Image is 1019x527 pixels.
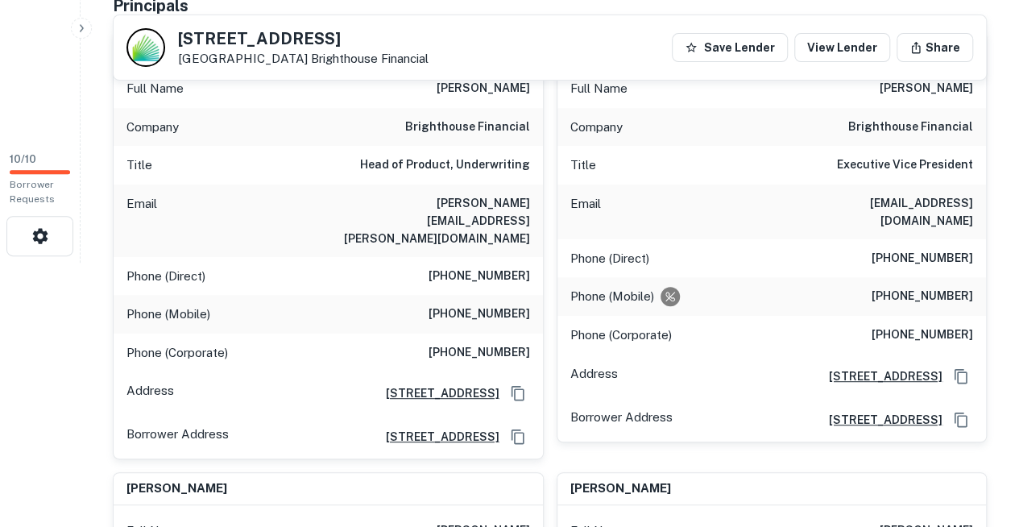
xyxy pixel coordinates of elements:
h6: brighthouse financial [405,118,530,137]
h6: [PERSON_NAME] [880,79,973,98]
p: Full Name [570,79,628,98]
p: Address [126,381,174,405]
a: [STREET_ADDRESS] [373,428,499,446]
h6: [PHONE_NUMBER] [872,287,973,306]
p: Company [570,118,623,137]
a: [STREET_ADDRESS] [816,367,942,385]
p: [GEOGRAPHIC_DATA] [178,52,429,66]
h6: [PERSON_NAME] [570,479,671,498]
p: Borrower Address [126,425,229,449]
p: Borrower Address [570,408,673,432]
h6: Executive Vice President [837,156,973,175]
a: Brighthouse Financial [311,52,429,65]
button: Copy Address [949,364,973,388]
p: Phone (Direct) [570,249,649,268]
p: Address [570,364,618,388]
span: 10 / 10 [10,153,36,165]
a: [STREET_ADDRESS] [816,411,942,429]
h6: [PHONE_NUMBER] [429,343,530,363]
a: View Lender [794,33,890,62]
h6: brighthouse financial [848,118,973,137]
p: Phone (Corporate) [126,343,228,363]
h6: [PHONE_NUMBER] [872,249,973,268]
p: Email [570,194,601,230]
p: Title [126,156,152,175]
p: Full Name [126,79,184,98]
p: Phone (Mobile) [570,287,654,306]
button: Copy Address [506,425,530,449]
p: Phone (Direct) [126,267,205,286]
a: [STREET_ADDRESS] [373,384,499,402]
h6: [PHONE_NUMBER] [429,267,530,286]
p: Company [126,118,179,137]
h6: [EMAIL_ADDRESS][DOMAIN_NAME] [780,194,973,230]
div: Requests to not be contacted at this number [661,287,680,306]
button: Share [897,33,973,62]
h6: Head of Product, Underwriting [360,156,530,175]
span: Borrower Requests [10,179,55,205]
button: Copy Address [506,381,530,405]
h5: [STREET_ADDRESS] [178,31,429,47]
p: Title [570,156,596,175]
h6: [PHONE_NUMBER] [872,326,973,345]
p: Email [126,194,157,247]
h6: [PERSON_NAME] [126,479,227,498]
button: Save Lender [672,33,788,62]
iframe: Chat Widget [938,398,1019,475]
h6: [PERSON_NAME] [437,79,530,98]
p: Phone (Mobile) [126,305,210,324]
p: Phone (Corporate) [570,326,672,345]
h6: [PHONE_NUMBER] [429,305,530,324]
h6: [PERSON_NAME][EMAIL_ADDRESS][PERSON_NAME][DOMAIN_NAME] [337,194,530,247]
